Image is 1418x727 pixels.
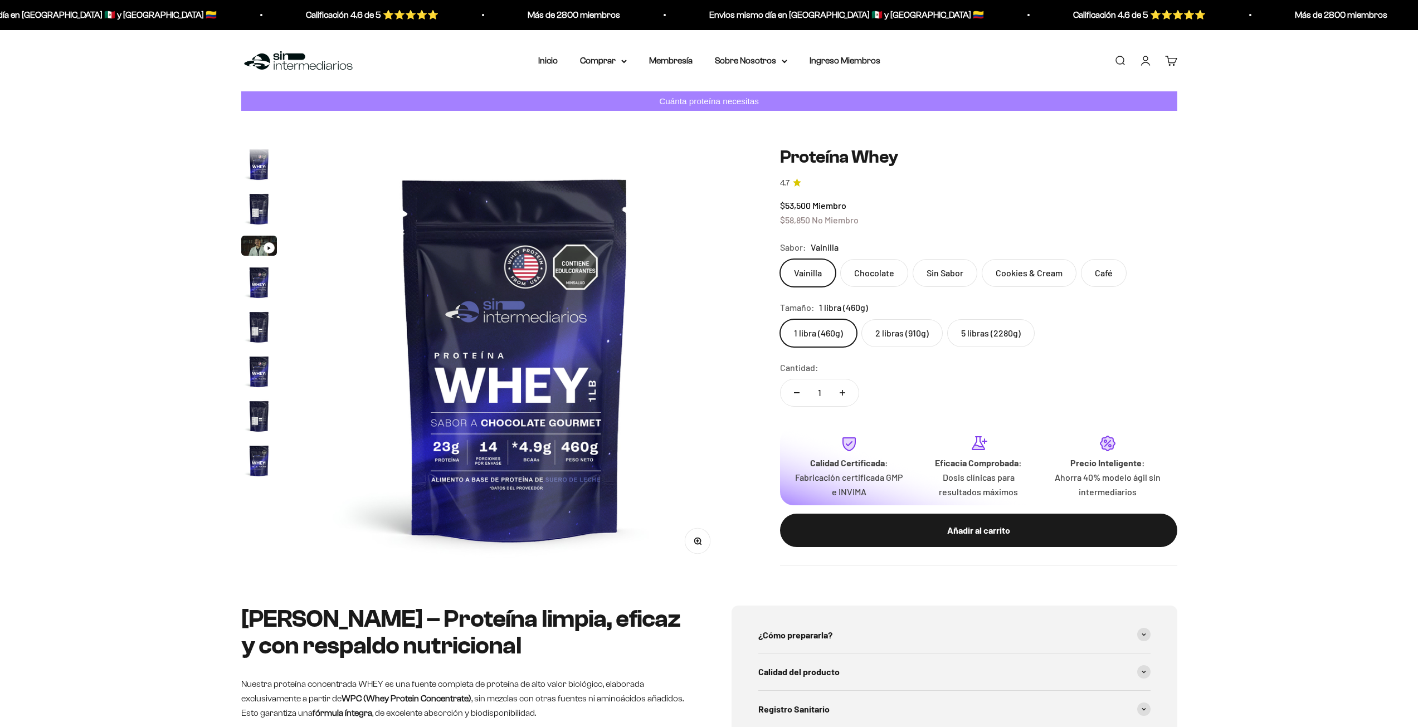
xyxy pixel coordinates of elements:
img: Proteína Whey [241,398,277,434]
p: Dosis clínicas para resultados máximos [923,470,1034,499]
span: Calidad del producto [758,665,840,679]
strong: fórmula íntegra [313,708,372,718]
span: Registro Sanitario [758,702,830,716]
p: Fabricación certificada GMP e INVIMA [793,470,905,499]
p: Calificación 4.6 de 5 ⭐️⭐️⭐️⭐️⭐️ [299,8,431,22]
a: Membresía [649,56,693,65]
span: 1 libra (460g) [819,300,868,315]
p: Más de 2800 miembros [520,8,613,22]
a: 4.74.7 de 5.0 estrellas [780,177,1177,189]
button: Ir al artículo 7 [241,398,277,437]
strong: Precio Inteligente: [1070,457,1145,468]
button: Ir al artículo 2 [241,191,277,230]
summary: ¿Cómo prepararla? [758,617,1151,653]
span: ¿Cómo prepararla? [758,628,832,642]
p: Envios mismo día en [GEOGRAPHIC_DATA] 🇲🇽 y [GEOGRAPHIC_DATA] 🇨🇴 [702,8,977,22]
button: Aumentar cantidad [826,379,859,406]
img: Proteína Whey [241,265,277,300]
p: Más de 2800 miembros [1288,8,1380,22]
span: Vainilla [811,240,839,255]
button: Ir al artículo 1 [241,147,277,186]
img: Proteína Whey [241,309,277,345]
legend: Sabor: [780,240,806,255]
span: $53,500 [780,200,811,211]
label: Cantidad: [780,360,818,375]
h2: [PERSON_NAME] – Proteína limpia, eficaz y con respaldo nutricional [241,606,687,660]
a: Inicio [538,56,558,65]
p: Nuestra proteína concentrada WHEY es una fuente completa de proteína de alto valor biológico, ela... [241,677,687,720]
img: Proteína Whey [241,354,277,389]
summary: Sobre Nosotros [715,53,787,68]
span: 4.7 [780,177,790,189]
a: Ingreso Miembros [810,56,880,65]
a: Cuánta proteína necesitas [241,91,1177,111]
strong: Eficacia Comprobada: [935,457,1022,468]
p: Ahorra 40% modelo ágil sin intermediarios [1052,470,1163,499]
span: No Miembro [812,214,859,225]
img: Proteína Whey [241,191,277,227]
h1: Proteína Whey [780,147,1177,168]
span: $58,850 [780,214,810,225]
button: Ir al artículo 3 [241,236,277,259]
img: Proteína Whey [304,147,727,569]
button: Añadir al carrito [780,514,1177,547]
p: Calificación 4.6 de 5 ⭐️⭐️⭐️⭐️⭐️ [1066,8,1198,22]
summary: Calidad del producto [758,653,1151,690]
img: Proteína Whey [241,443,277,479]
img: Proteína Whey [241,147,277,182]
summary: Comprar [580,53,627,68]
p: Cuánta proteína necesitas [656,94,762,108]
button: Ir al artículo 4 [241,265,277,304]
strong: Calidad Certificada: [810,457,888,468]
span: Miembro [812,200,846,211]
strong: WPC (Whey Protein Concentrate) [342,694,471,703]
button: Ir al artículo 8 [241,443,277,482]
button: Ir al artículo 5 [241,309,277,348]
button: Reducir cantidad [781,379,813,406]
div: Añadir al carrito [802,523,1155,538]
legend: Tamaño: [780,300,815,315]
button: Ir al artículo 6 [241,354,277,393]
